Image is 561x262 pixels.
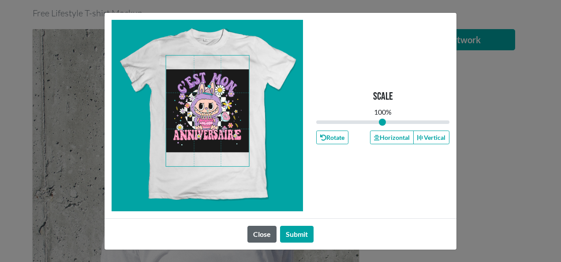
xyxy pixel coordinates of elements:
[413,131,449,144] button: Vertical
[370,131,413,144] button: Horizontal
[280,226,314,243] button: Submit
[373,90,393,103] p: Scale
[316,131,348,144] button: Rotate
[247,226,277,243] button: Close
[374,107,392,117] div: 100 %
